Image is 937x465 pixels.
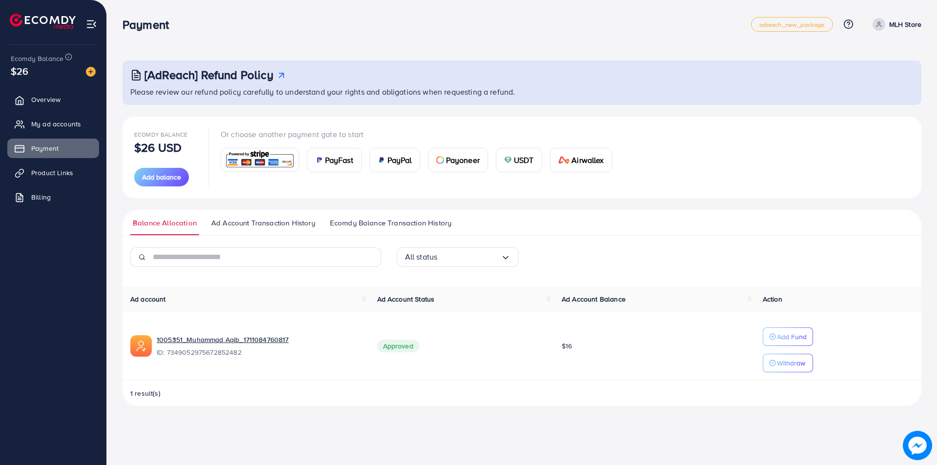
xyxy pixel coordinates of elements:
[387,154,412,166] span: PayPal
[86,19,97,30] img: menu
[31,95,61,104] span: Overview
[869,18,921,31] a: MLH Store
[325,154,353,166] span: PayFast
[10,14,76,29] img: logo
[31,119,81,129] span: My ad accounts
[759,21,825,28] span: adreach_new_package
[377,294,435,304] span: Ad Account Status
[130,86,916,98] p: Please review our refund policy carefully to understand your rights and obligations when requesti...
[134,168,189,186] button: Add balance
[397,247,519,267] div: Search for option
[221,128,620,140] p: Or choose another payment gate to start
[134,142,182,153] p: $26 USD
[130,388,161,398] span: 1 result(s)
[550,148,612,172] a: cardAirwallex
[7,114,99,134] a: My ad accounts
[221,148,299,172] a: card
[369,148,420,172] a: cardPayPal
[903,431,932,460] img: image
[777,357,805,369] p: Withdraw
[31,143,59,153] span: Payment
[86,67,96,77] img: image
[751,17,833,32] a: adreach_new_package
[157,347,362,357] span: ID: 7349052975672852482
[763,354,813,372] button: Withdraw
[514,154,534,166] span: USDT
[436,156,444,164] img: card
[437,249,500,264] input: Search for option
[496,148,542,172] a: cardUSDT
[562,341,572,351] span: $16
[130,335,152,357] img: ic-ads-acc.e4c84228.svg
[144,68,273,82] h3: [AdReach] Refund Policy
[7,139,99,158] a: Payment
[142,172,181,182] span: Add balance
[7,163,99,182] a: Product Links
[211,218,315,228] span: Ad Account Transaction History
[504,156,512,164] img: card
[7,187,99,207] a: Billing
[31,168,73,178] span: Product Links
[428,148,488,172] a: cardPayoneer
[11,54,63,63] span: Ecomdy Balance
[224,149,296,170] img: card
[763,327,813,346] button: Add Fund
[558,156,570,164] img: card
[134,130,187,139] span: Ecomdy Balance
[130,294,166,304] span: Ad account
[330,218,451,228] span: Ecomdy Balance Transaction History
[571,154,604,166] span: Airwallex
[157,335,362,344] a: 1005351_Muhammad Aqib_1711084760817
[405,249,438,264] span: All status
[889,19,921,30] p: MLH Store
[378,156,386,164] img: card
[307,148,362,172] a: cardPayFast
[562,294,626,304] span: Ad Account Balance
[777,331,807,343] p: Add Fund
[157,335,362,357] div: <span class='underline'>1005351_Muhammad Aqib_1711084760817</span></br>7349052975672852482
[31,192,51,202] span: Billing
[377,340,419,352] span: Approved
[446,154,480,166] span: Payoneer
[122,18,177,32] h3: Payment
[7,90,99,109] a: Overview
[11,64,28,78] span: $26
[315,156,323,164] img: card
[763,294,782,304] span: Action
[133,218,197,228] span: Balance Allocation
